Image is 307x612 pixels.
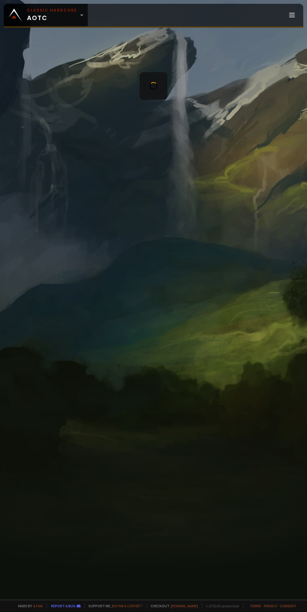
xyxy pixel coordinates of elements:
[202,604,239,608] span: v. d752d5 - production
[51,604,75,608] a: Report a bug
[171,604,198,608] a: [DOMAIN_NAME]
[84,604,143,608] span: Support me,
[264,604,277,608] a: Privacy
[4,4,88,26] a: Classic HardcoreAOTC
[112,604,143,608] a: Buy me a coffee
[14,604,43,608] span: Made by
[27,8,77,13] small: Classic Hardcore
[250,604,261,608] a: Terms
[33,604,43,608] a: a fan
[27,8,77,23] span: AOTC
[147,604,198,608] span: Checkout
[280,604,296,608] a: Consent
